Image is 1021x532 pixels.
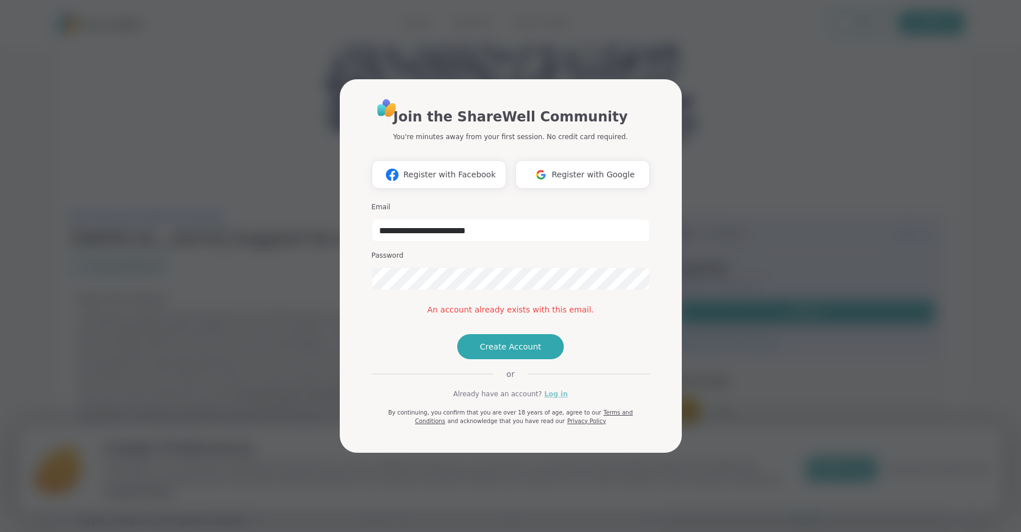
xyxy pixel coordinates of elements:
[403,169,495,181] span: Register with Facebook
[552,169,635,181] span: Register with Google
[388,409,601,416] span: By continuing, you confirm that you are over 18 years of age, agree to our
[372,202,650,212] h3: Email
[393,132,628,142] p: You're minutes away from your first session. No credit card required.
[457,334,564,359] button: Create Account
[448,418,565,424] span: and acknowledge that you have read our
[381,164,403,185] img: ShareWell Logomark
[480,341,542,352] span: Create Account
[544,389,568,399] a: Log in
[567,418,606,424] a: Privacy Policy
[372,304,650,316] div: An account already exists with this email.
[372,251,650,261] h3: Password
[372,160,506,189] button: Register with Facebook
[415,409,633,424] a: Terms and Conditions
[374,95,400,121] img: ShareWell Logo
[493,368,528,380] span: or
[393,107,628,127] h1: Join the ShareWell Community
[515,160,650,189] button: Register with Google
[530,164,552,185] img: ShareWell Logomark
[453,389,542,399] span: Already have an account?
